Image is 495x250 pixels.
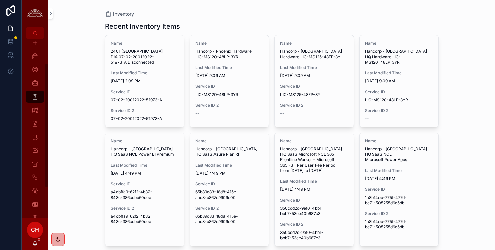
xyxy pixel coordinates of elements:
[280,103,348,108] span: Service ID 2
[111,181,179,187] span: Service ID
[111,214,179,224] span: a4cbffa9-62f2-4b32-843c-386ccbb60dea
[22,39,48,218] div: scrollable content
[190,35,269,127] a: NameHancorp - Phoenix Hardware LIC-MS120-48LP-3YRLast Modified Time[DATE] 9:09 AMService IDLIC-MS...
[365,89,433,95] span: Service ID
[365,108,433,113] span: Service ID 2
[195,73,263,78] span: [DATE] 9:09 AM
[280,49,348,60] span: Hancorp - [GEOGRAPHIC_DATA] Hardware LIC-MS125-48FP-3Y
[280,65,348,70] span: Last Modified Time
[280,146,348,173] span: Hancorp - [GEOGRAPHIC_DATA] HQ SaaS Microsoft NCE 365 Frontline Worker - Microsoft 365 F3 - Per U...
[111,138,179,144] span: Name
[280,92,348,97] span: LIC-MS125-48FP-3Y
[111,171,179,176] span: [DATE] 4:49 PM
[111,49,179,65] span: 2401 [GEOGRAPHIC_DATA] DIA 07-02-20012022-51973-A Disconnected
[195,111,199,116] span: --
[274,35,354,127] a: NameHancorp - [GEOGRAPHIC_DATA] Hardware LIC-MS125-48FP-3YLast Modified Time[DATE] 9:09 AMService...
[365,97,433,103] span: LIC-MS120-48LP-3YR
[195,181,263,187] span: Service ID
[111,97,179,103] span: 07-02-20012022-51973-A
[365,219,433,230] span: 1a8b14eb-775f-477d-bc71-505255d6d5db
[365,211,433,216] span: Service ID 2
[365,176,433,181] span: [DATE] 4:49 PM
[280,198,348,203] span: Service ID
[365,146,433,163] span: Hancorp - [GEOGRAPHIC_DATA] HQ SaaS NCE Microsoft Power Apps
[195,138,263,144] span: Name
[195,163,263,168] span: Last Modified Time
[111,108,179,113] span: Service ID 2
[359,35,439,127] a: NameHancorp - [GEOGRAPHIC_DATA] HQ Hardware LIC-MS120-48LP-3YRLast Modified Time[DATE] 9:09 AMSer...
[111,116,179,121] span: 07-02-20012022-51973-A
[274,133,354,246] a: NameHancorp - [GEOGRAPHIC_DATA] HQ SaaS Microsoft NCE 365 Frontline Worker - Microsoft 365 F3 - P...
[105,22,180,31] h1: Recent Inventory Items
[365,41,433,46] span: Name
[365,49,433,65] span: Hancorp - [GEOGRAPHIC_DATA] HQ Hardware LIC-MS120-48LP-3YR
[280,41,348,46] span: Name
[280,206,348,216] span: 350cdd2d-9ef0-4bb1-bbb7-53ee40b687c3
[359,133,439,246] a: NameHancorp - [GEOGRAPHIC_DATA] HQ SaaS NCE Microsoft Power AppsLast Modified Time[DATE] 4:49 PMS...
[111,146,179,157] span: Hancorp - [GEOGRAPHIC_DATA] HQ SaaS NCE Power BI Premium
[195,103,263,108] span: Service ID 2
[111,89,179,95] span: Service ID
[190,133,269,246] a: NameHancorp - [GEOGRAPHIC_DATA] HQ SaaS Azure Plan RILast Modified Time[DATE] 4:49 PMService ID65...
[111,189,179,200] span: a4cbffa9-62f2-4b32-843c-386ccbb60dea
[111,70,179,76] span: Last Modified Time
[280,111,284,116] span: --
[365,78,433,84] span: [DATE] 9:09 AM
[111,41,179,46] span: Name
[195,92,263,97] span: LIC-MS120-48LP-3YR
[365,116,369,121] span: --
[111,78,179,84] span: [DATE] 2:09 PM
[280,187,348,192] span: [DATE] 4:49 PM
[280,230,348,241] span: 350cdd2d-9ef0-4bb1-bbb7-53ee40b687c3
[31,226,39,234] span: CH
[195,65,263,70] span: Last Modified Time
[105,133,185,246] a: NameHancorp - [GEOGRAPHIC_DATA] HQ SaaS NCE Power BI PremiumLast Modified Time[DATE] 4:49 PMServi...
[105,35,185,127] a: Name2401 [GEOGRAPHIC_DATA] DIA 07-02-20012022-51973-A DisconnectedLast Modified Time[DATE] 2:09 P...
[195,171,263,176] span: [DATE] 4:49 PM
[195,41,263,46] span: Name
[195,146,263,157] span: Hancorp - [GEOGRAPHIC_DATA] HQ SaaS Azure Plan RI
[365,187,433,192] span: Service ID
[280,138,348,144] span: Name
[195,84,263,89] span: Service ID
[280,84,348,89] span: Service ID
[111,206,179,211] span: Service ID 2
[195,206,263,211] span: Service ID 2
[195,214,263,224] span: 65b89d83-18d8-415e-aad8-b867e9909e00
[26,8,44,19] img: App logo
[280,179,348,184] span: Last Modified Time
[365,70,433,76] span: Last Modified Time
[113,11,134,17] span: Inventory
[365,168,433,173] span: Last Modified Time
[105,11,134,17] a: Inventory
[365,195,433,206] span: 1a8b14eb-775f-477d-bc71-505255d6d5db
[280,73,348,78] span: [DATE] 9:09 AM
[195,189,263,200] span: 65b89d83-18d8-415e-aad8-b867e9909e00
[280,222,348,227] span: Service ID 2
[365,138,433,144] span: Name
[195,49,263,60] span: Hancorp - Phoenix Hardware LIC-MS120-48LP-3YR
[111,163,179,168] span: Last Modified Time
